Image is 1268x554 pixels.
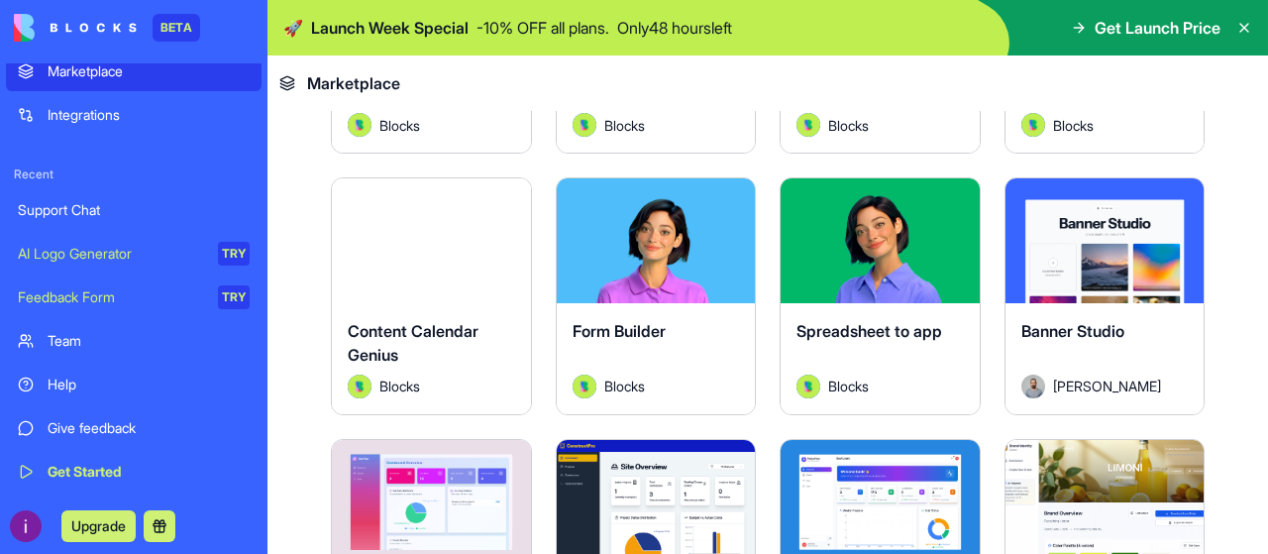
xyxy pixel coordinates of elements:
span: Banner Studio [1021,321,1124,341]
img: Avatar [348,113,371,137]
a: Give feedback [6,408,262,448]
a: Integrations [6,95,262,135]
img: ACg8ocJMQUHiG8hS-f8day_4w5CmdA39iP6YkgNSwzhOuPPimx6cCw=s96-c [10,510,42,542]
div: TRY [218,242,250,266]
span: Get Launch Price [1095,16,1220,40]
div: Help [48,375,250,394]
a: Spreadsheet to appAvatarBlocks [780,177,981,414]
a: BETA [14,14,200,42]
span: Marketplace [307,71,400,95]
span: Blocks [379,376,420,396]
a: Banner StudioAvatar[PERSON_NAME] [1004,177,1206,414]
img: Avatar [1021,113,1045,137]
span: Blocks [604,376,645,396]
a: Content Calendar GeniusAvatarBlocks [331,177,532,414]
div: Feedback Form [18,287,204,307]
span: Blocks [828,376,869,396]
div: Support Chat [18,200,250,220]
span: Recent [6,166,262,182]
span: Blocks [1053,115,1094,136]
a: Team [6,321,262,361]
img: Avatar [796,375,820,398]
img: Avatar [573,113,596,137]
span: Content Calendar Genius [348,321,478,365]
span: Spreadsheet to app [796,321,942,341]
p: Only 48 hours left [617,16,732,40]
a: Get Started [6,452,262,492]
span: Blocks [379,115,420,136]
img: logo [14,14,137,42]
span: Launch Week Special [311,16,469,40]
a: Feedback FormTRY [6,277,262,317]
a: Help [6,365,262,404]
div: Get Started [48,462,250,482]
div: Marketplace [48,61,250,81]
a: Support Chat [6,190,262,230]
p: - 10 % OFF all plans. [476,16,609,40]
button: Upgrade [61,510,136,542]
span: Blocks [604,115,645,136]
a: AI Logo GeneratorTRY [6,234,262,274]
img: Avatar [348,375,371,398]
div: Integrations [48,105,250,125]
img: Avatar [1021,375,1045,398]
span: Form Builder [573,321,666,341]
img: Avatar [796,113,820,137]
a: Marketplace [6,52,262,91]
div: Team [48,331,250,351]
img: Avatar [573,375,596,398]
div: AI Logo Generator [18,244,204,264]
a: Upgrade [61,515,136,535]
span: Blocks [828,115,869,136]
span: 🚀 [283,16,303,40]
div: Give feedback [48,418,250,438]
div: TRY [218,285,250,309]
span: [PERSON_NAME] [1053,376,1161,396]
div: BETA [153,14,200,42]
a: Form BuilderAvatarBlocks [556,177,757,414]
